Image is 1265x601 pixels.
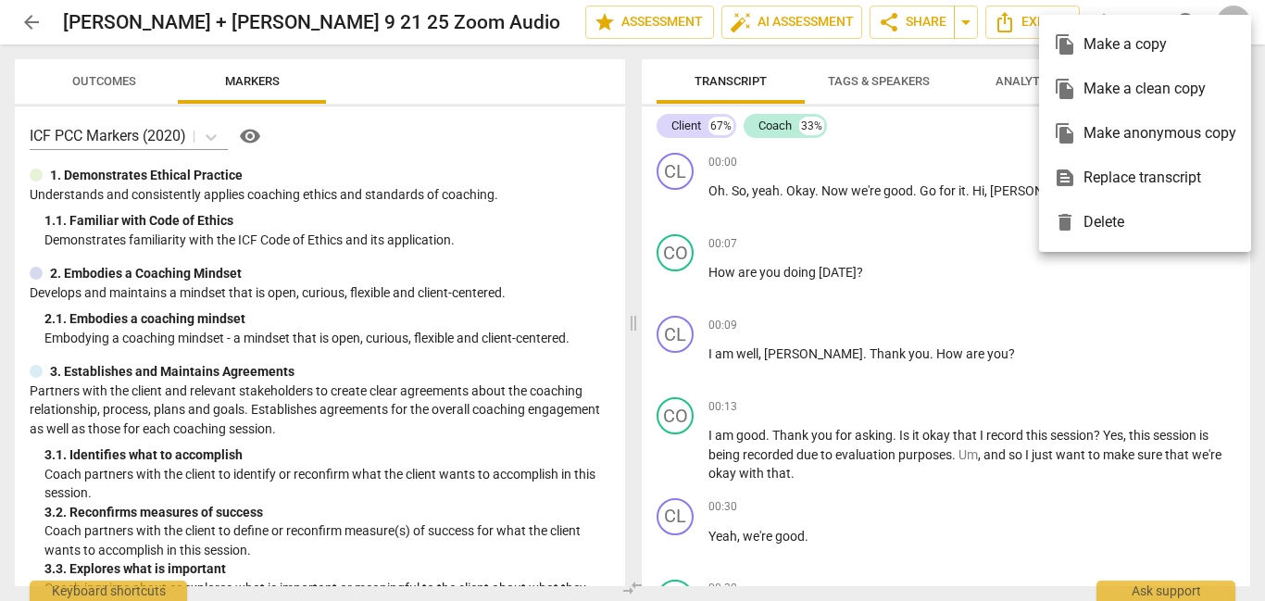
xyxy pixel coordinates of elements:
span: file_copy [1054,33,1076,56]
div: Make a copy [1054,22,1236,67]
div: Replace transcript [1054,156,1236,200]
div: Delete [1054,200,1236,244]
div: Make anonymous copy [1054,111,1236,156]
div: Make a clean copy [1054,67,1236,111]
span: text_snippet [1054,167,1076,189]
span: delete [1054,211,1076,233]
span: file_copy [1054,78,1076,100]
span: file_copy [1054,122,1076,144]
